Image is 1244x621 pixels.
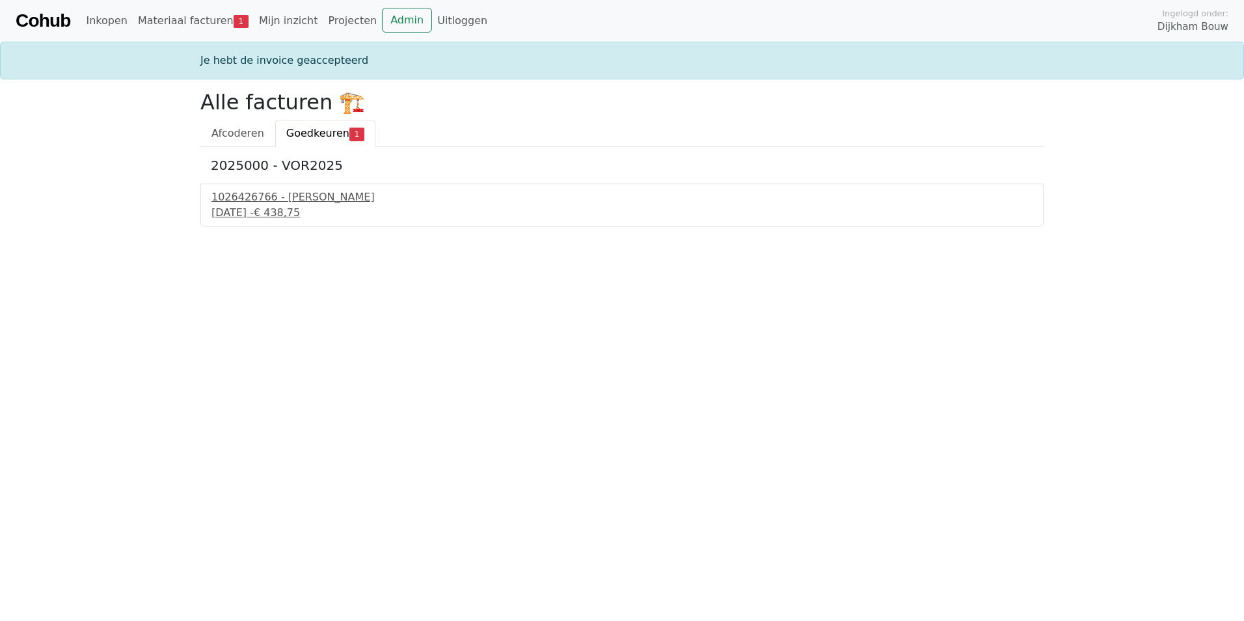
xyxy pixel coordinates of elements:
[254,8,323,34] a: Mijn inzicht
[432,8,493,34] a: Uitloggen
[234,15,249,28] span: 1
[1157,20,1228,34] span: Dijkham Bouw
[382,8,432,33] a: Admin
[200,120,275,147] a: Afcoderen
[349,128,364,141] span: 1
[254,206,300,219] span: € 438,75
[211,189,1033,205] div: 1026426766 - [PERSON_NAME]
[200,90,1044,115] h2: Alle facturen 🏗️
[275,120,375,147] a: Goedkeuren1
[16,5,70,36] a: Cohub
[133,8,254,34] a: Materiaal facturen1
[323,8,382,34] a: Projecten
[211,189,1033,221] a: 1026426766 - [PERSON_NAME][DATE] -€ 438,75
[193,53,1051,68] div: Je hebt de invoice geaccepteerd
[211,205,1033,221] div: [DATE] -
[286,127,349,139] span: Goedkeuren
[81,8,132,34] a: Inkopen
[211,158,1033,173] h5: 2025000 - VOR2025
[1162,7,1228,20] span: Ingelogd onder:
[211,127,264,139] span: Afcoderen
